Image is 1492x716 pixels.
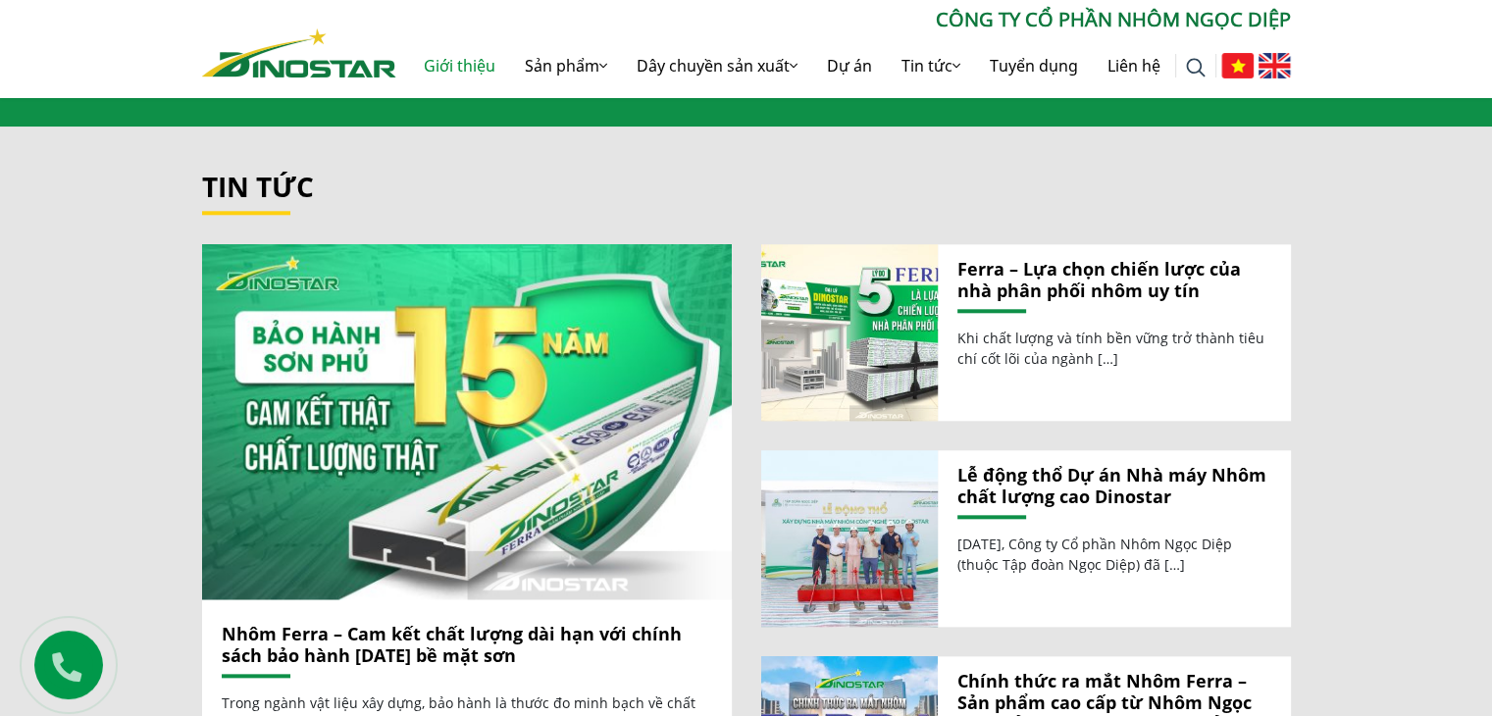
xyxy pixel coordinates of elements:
a: Tin tức [202,168,314,205]
a: Nhôm Ferra – Cam kết chất lượng dài hạn với chính sách bảo hành 15 năm bề mặt sơn [202,244,732,599]
a: Sản phẩm [510,34,622,97]
img: Nhôm Dinostar [202,28,396,77]
a: Lễ động thổ Dự án Nhà máy Nhôm chất lượng cao Dinostar [957,465,1271,507]
img: English [1259,53,1291,78]
a: Nhôm Dinostar [202,25,396,77]
img: Ferra – Lựa chọn chiến lược của nhà phân phối nhôm uy tín [760,244,937,421]
a: Tuyển dụng [975,34,1093,97]
img: search [1186,58,1206,77]
a: Ferra – Lựa chọn chiến lược của nhà phân phối nhôm uy tín [761,244,938,421]
a: Liên hệ [1093,34,1175,97]
img: Nhôm Ferra – Cam kết chất lượng dài hạn với chính sách bảo hành 15 năm bề mặt sơn [201,244,732,599]
a: Lễ động thổ Dự án Nhà máy Nhôm chất lượng cao Dinostar [761,450,938,627]
a: Nhôm Ferra – Cam kết chất lượng dài hạn với chính sách bảo hành [DATE] bề mặt sơn [222,622,682,667]
a: Ferra – Lựa chọn chiến lược của nhà phân phối nhôm uy tín [957,259,1271,301]
p: CÔNG TY CỔ PHẦN NHÔM NGỌC DIỆP [396,5,1291,34]
p: [DATE], Công ty Cổ phần Nhôm Ngọc Diệp (thuộc Tập đoàn Ngọc Diệp) đã […] [957,534,1271,575]
a: Dây chuyền sản xuất [622,34,812,97]
img: Tiếng Việt [1221,53,1254,78]
a: Dự án [812,34,887,97]
a: Tin tức [887,34,975,97]
a: Giới thiệu [409,34,510,97]
img: Lễ động thổ Dự án Nhà máy Nhôm chất lượng cao Dinostar [760,450,937,627]
p: Khi chất lượng và tính bền vững trở thành tiêu chí cốt lõi của ngành […] [957,328,1271,369]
